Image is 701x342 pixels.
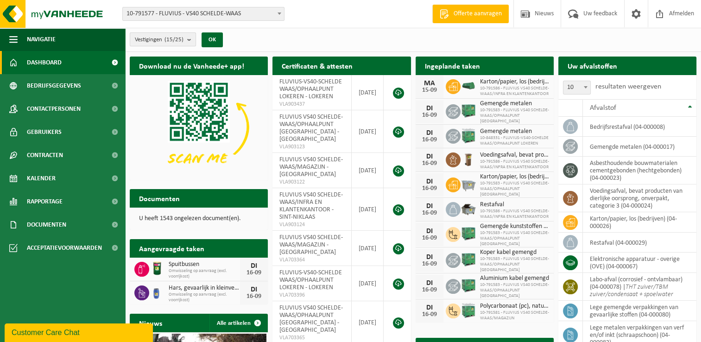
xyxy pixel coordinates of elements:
div: 16-09 [420,210,439,216]
span: Offerte aanvragen [451,9,504,19]
td: asbesthoudende bouwmaterialen cementgebonden (hechtgebonden) (04-000023) [583,157,696,184]
i: THT zuiver/TBM zuiver/condensaat + spoelwater [590,284,673,298]
img: PB-HB-1400-HPE-GN-11 [461,302,476,319]
td: bedrijfsrestafval (04-000008) [583,117,696,137]
span: Documenten [27,213,66,236]
span: FLUVIUS VS40 SCHELDE-WAAS/OPHAALPUNT [GEOGRAPHIC_DATA] - [GEOGRAPHIC_DATA] [279,304,343,334]
span: 10-848331 - FLUVIUS-VS40-SCHELDE WAAS/OPHAALPUNT LOKEREN [480,135,549,146]
label: resultaten weergeven [595,83,661,90]
span: Spuitbussen [169,261,240,268]
img: PB-HB-1400-HPE-GN-01 [461,252,476,267]
span: Dashboard [27,51,62,74]
div: DI [420,253,439,261]
span: Restafval [480,201,549,209]
span: 10-791583 - FLUVIUS VS40 SCHELDE-WAAS/OPHAALPUNT [GEOGRAPHIC_DATA] [480,256,549,273]
span: Polycarbonaat (pc), naturel [480,303,549,310]
span: VLA903122 [279,178,344,186]
td: [DATE] [352,110,384,153]
div: 16-09 [420,311,439,318]
span: FLUVIUS VS40 SCHELDE-WAAS/MAGAZIJN - [GEOGRAPHIC_DATA] [279,234,343,256]
span: 10-791586 - FLUVIUS VS40 SCHELDE-WAAS/INFRA EN KLANTENKANTOOR [480,209,549,220]
span: Karton/papier, los (bedrijven) [480,173,549,181]
p: U heeft 1543 ongelezen document(en). [139,215,259,222]
div: 16-09 [420,112,439,119]
img: PB-HB-1400-HPE-GN-01 [461,103,476,119]
div: 16-09 [245,270,263,276]
div: DI [420,304,439,311]
span: Bedrijfsgegevens [27,74,81,97]
span: 10-791583 - FLUVIUS VS40 SCHELDE-WAAS/OPHAALPUNT [GEOGRAPHIC_DATA] [480,108,549,124]
img: HK-XK-22-GN-00 [461,82,476,90]
span: Koper kabel gemengd [480,249,549,256]
span: FLUVIUS VS40 SCHELDE-WAAS/MAGAZIJN - [GEOGRAPHIC_DATA] [279,156,343,178]
div: MA [420,80,439,87]
h2: Certificaten & attesten [272,57,362,75]
span: FLUVIUS-VS40-SCHELDE WAAS/OPHAALPUNT LOKEREN - LOKEREN [279,78,342,100]
div: DI [420,153,439,160]
div: 16-09 [420,137,439,143]
div: DI [420,129,439,137]
h2: Aangevraagde taken [130,239,214,257]
span: Voedingsafval, bevat producten van dierlijke oorsprong, onverpakt, categorie 3 [480,152,549,159]
span: VLA703364 [279,256,344,264]
button: Vestigingen(15/25) [130,32,196,46]
img: LP-OT-00060-HPE-21 [149,284,165,300]
div: DI [245,262,263,270]
div: DI [420,105,439,112]
button: OK [202,32,223,47]
span: Vestigingen [135,33,183,47]
td: restafval (04-000029) [583,233,696,253]
div: 16-09 [420,235,439,241]
span: Omwisseling op aanvraag (excl. voorrijkost) [169,292,240,303]
td: [DATE] [352,188,384,231]
td: gemengde metalen (04-000017) [583,137,696,157]
div: DI [420,279,439,287]
a: Offerte aanvragen [432,5,509,23]
span: Gebruikers [27,120,62,144]
span: Contracten [27,144,63,167]
td: elektronische apparatuur - overige (OVE) (04-000067) [583,253,696,273]
div: DI [245,286,263,293]
iframe: chat widget [5,322,155,342]
div: 15-09 [420,87,439,94]
div: 16-09 [420,160,439,167]
span: 10-791577 - FLUVIUS - VS40 SCHELDE-WAAS [122,7,284,21]
span: VLA903123 [279,143,344,151]
div: 16-09 [245,293,263,300]
img: PB-OT-0200-MET-00-03 [149,260,165,276]
span: FLUVIUS-VS40-SCHELDE WAAS/OPHAALPUNT LOKEREN - LOKEREN [279,269,342,291]
div: DI [420,228,439,235]
div: 16-09 [420,261,439,267]
span: 10-791577 - FLUVIUS - VS40 SCHELDE-WAAS [123,7,284,20]
count: (15/25) [164,37,183,43]
span: Rapportage [27,190,63,213]
td: [DATE] [352,75,384,110]
img: WB-2500-GAL-GY-01 [461,176,476,192]
h2: Nieuws [130,314,171,332]
span: FLUVIUS VS40 SCHELDE-WAAS/INFRA EN KLANTENKANTOOR - SINT-NIKLAAS [279,191,343,221]
span: FLUVIUS VS40 SCHELDE-WAAS/OPHAALPUNT [GEOGRAPHIC_DATA] - [GEOGRAPHIC_DATA] [279,114,343,143]
img: WB-0140-HPE-BN-01 [461,151,476,167]
span: 10-791583 - FLUVIUS VS40 SCHELDE-WAAS/OPHAALPUNT [GEOGRAPHIC_DATA] [480,230,549,247]
div: DI [420,178,439,185]
img: PB-HB-1400-HPE-GN-01 [461,226,476,241]
span: VLA903437 [279,101,344,108]
td: karton/papier, los (bedrijven) (04-000026) [583,212,696,233]
span: Afvalstof [590,104,616,112]
span: Hars, gevaarlijk in kleinverpakking [169,285,240,292]
span: Omwisseling op aanvraag (excl. voorrijkost) [169,268,240,279]
span: VLA903124 [279,221,344,228]
h2: Uw afvalstoffen [558,57,626,75]
td: [DATE] [352,153,384,188]
span: Kalender [27,167,56,190]
img: PB-HB-1400-HPE-GN-11 [461,127,476,144]
span: Aluminium kabel gemengd [480,275,549,282]
span: Navigatie [27,28,56,51]
td: voedingsafval, bevat producten van dierlijke oorsprong, onverpakt, categorie 3 (04-000024) [583,184,696,212]
td: lege gemengde verpakkingen van gevaarlijke stoffen (04-000080) [583,301,696,321]
span: 10 [563,81,591,95]
h2: Ingeplande taken [416,57,489,75]
span: 10-791586 - FLUVIUS VS40 SCHELDE-WAAS/INFRA EN KLANTENKANTOOR [480,86,549,97]
div: 16-09 [420,185,439,192]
